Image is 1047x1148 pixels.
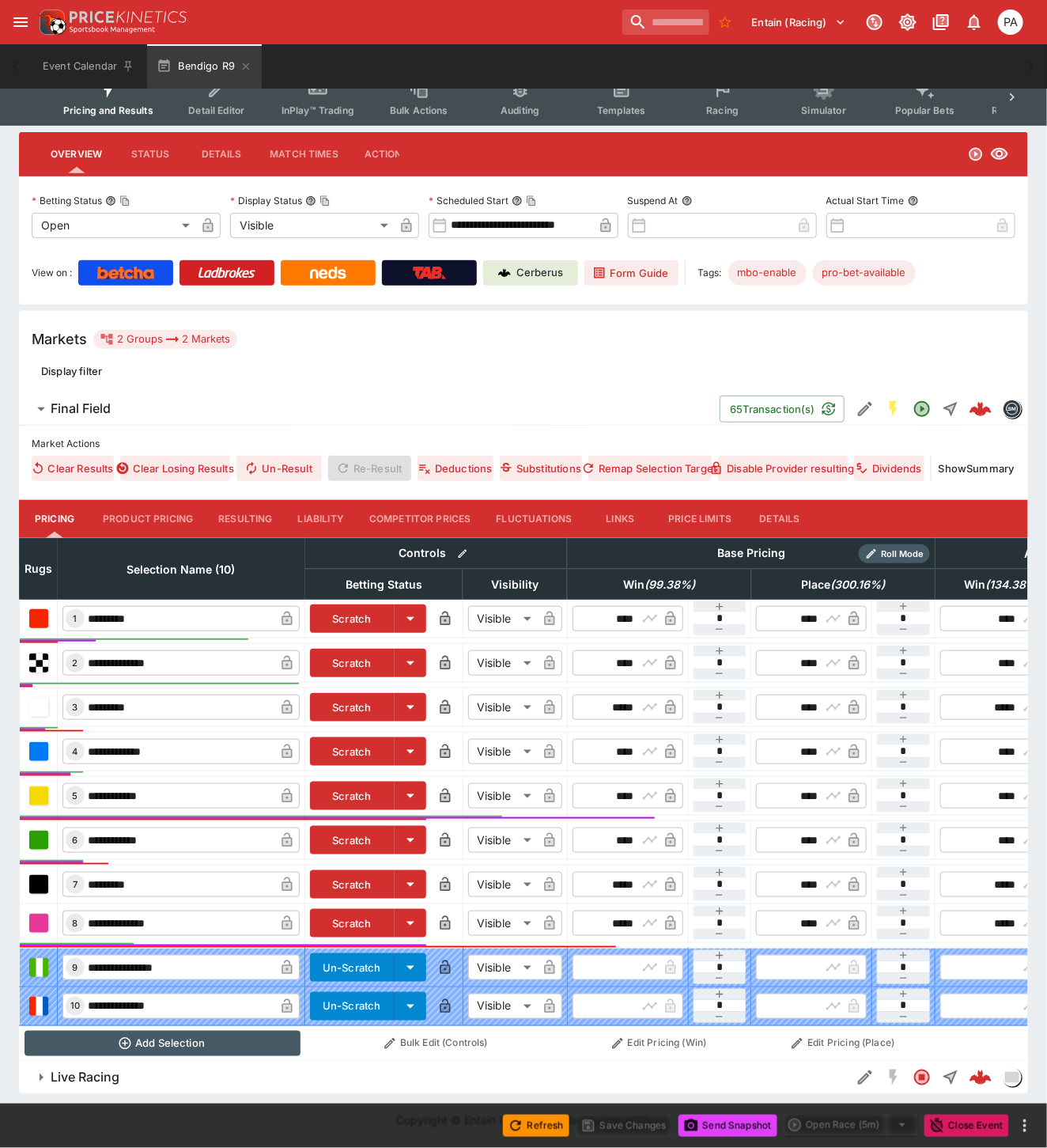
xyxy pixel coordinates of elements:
button: Resulting [206,500,285,538]
button: Overview [38,135,115,173]
button: Links [584,500,656,538]
button: Straight [936,1063,965,1092]
div: Betting Target: cerberus [813,260,916,286]
button: Close Event [924,1115,1009,1137]
div: Visible [468,783,537,809]
div: Visible [468,911,537,936]
button: Un-Scratch [310,953,395,982]
button: open drawer [6,8,35,36]
svg: Visible [990,145,1009,164]
button: Un-Result [236,456,321,481]
button: Display filter [32,358,112,384]
div: Visible [468,955,537,980]
span: Templates [597,104,645,116]
button: Copy To Clipboard [526,195,537,206]
em: ( 99.38 %) [644,575,695,594]
div: liveracing [1003,1068,1022,1087]
button: Closed [908,1063,936,1092]
button: Bulk Edit (Controls) [310,1031,563,1056]
div: Show/hide Price Roll mode configuration. [859,544,930,563]
div: betmakers [1003,400,1022,419]
button: SGM Enabled [879,395,908,423]
div: Visible [468,828,537,853]
button: Suspend At [682,195,693,206]
button: Competitor Prices [357,500,484,538]
span: pro-bet-available [813,265,916,281]
img: TabNZ [413,267,446,279]
span: 2 [70,657,81,669]
button: Fluctuations [484,500,585,538]
span: Place(300.16%) [784,575,902,594]
img: Sportsbook Management [70,26,155,33]
label: Tags: [698,260,722,286]
button: Scratch [310,870,395,899]
div: split button [784,1114,918,1136]
span: Selection Name (10) [110,560,253,579]
button: Copy To Clipboard [119,195,130,206]
div: Peter Addley [998,9,1023,35]
svg: Open [968,146,984,162]
button: Remap Selection Target [588,456,712,481]
h6: Live Racing [51,1070,119,1086]
span: 1 [70,613,81,624]
span: Betting Status [328,575,440,594]
button: Match Times [257,135,351,173]
button: Status [115,135,186,173]
div: 2 Groups 2 Markets [100,330,231,349]
img: Betcha [97,267,154,279]
span: mbo-enable [728,265,807,281]
button: Actions [351,135,422,173]
span: Auditing [501,104,539,116]
button: SGM Disabled [879,1063,908,1092]
div: Event type filters [51,70,996,126]
div: 1a3a6605-8e59-487d-8f47-473861071112 [970,1067,992,1089]
img: PriceKinetics [70,11,187,23]
button: Send Snapshot [678,1115,777,1137]
button: Scratch [310,604,395,633]
button: Open [908,395,936,423]
svg: Closed [913,1068,932,1087]
button: No Bookmarks [712,9,738,35]
button: Scratch [310,737,395,766]
button: Edit Pricing (Win) [572,1031,747,1056]
span: 3 [70,702,81,713]
button: Add Selection [25,1031,300,1056]
button: Scratch [310,826,395,854]
button: Edit Pricing (Place) [756,1031,931,1056]
button: Product Pricing [90,500,206,538]
label: Market Actions [32,432,1015,456]
em: ( 300.16 %) [830,575,885,594]
p: Suspend At [628,194,678,207]
span: Win(99.38%) [606,575,712,594]
img: logo-cerberus--red.svg [970,1067,992,1089]
button: Select Tenant [743,9,856,35]
button: Scratch [310,782,395,810]
button: Dividends [854,456,924,481]
a: Cerberus [483,260,578,286]
img: Cerberus [498,267,511,279]
input: search [622,9,709,35]
p: Actual Start Time [826,194,905,207]
button: Details [744,500,815,538]
span: 4 [70,746,81,757]
h6: Final Field [51,400,111,417]
img: betmakers [1004,400,1021,418]
span: Popular Bets [895,104,954,116]
span: 8 [70,918,81,929]
button: more [1015,1116,1034,1135]
button: 65Transaction(s) [720,396,845,422]
th: Rugs [20,538,58,599]
th: Controls [305,538,568,569]
button: Scheduled StartCopy To Clipboard [512,195,523,206]
button: Peter Addley [993,5,1028,40]
button: Clear Losing Results [120,456,230,481]
button: Un-Scratch [310,992,395,1021]
span: Pricing and Results [63,104,153,116]
span: 10 [67,1001,83,1012]
button: Connected to PK [860,8,889,36]
button: Edit Detail [851,395,879,423]
button: Betting StatusCopy To Clipboard [105,195,116,206]
button: Scratch [310,909,395,938]
span: 9 [70,962,81,973]
a: Form Guide [584,260,678,286]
